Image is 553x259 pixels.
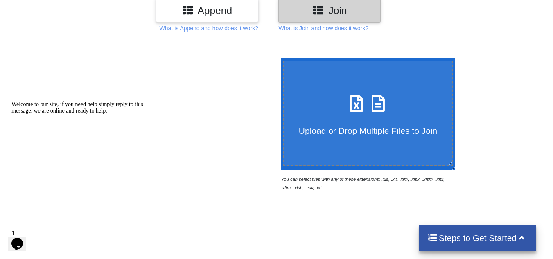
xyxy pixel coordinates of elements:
[284,5,375,16] h3: Join
[3,3,151,16] div: Welcome to our site, if you need help simply reply to this message, we are online and ready to help.
[162,5,252,16] h3: Append
[427,233,528,243] h4: Steps to Get Started
[8,226,34,251] iframe: chat widget
[281,177,445,190] i: You can select files with any of these extensions: .xls, .xlt, .xlm, .xlsx, .xlsm, .xltx, .xltm, ...
[8,98,156,222] iframe: chat widget
[278,24,368,32] p: What is Join and how does it work?
[299,126,437,135] span: Upload or Drop Multiple Files to Join
[3,3,135,16] span: Welcome to our site, if you need help simply reply to this message, we are online and ready to help.
[160,24,258,32] p: What is Append and how does it work?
